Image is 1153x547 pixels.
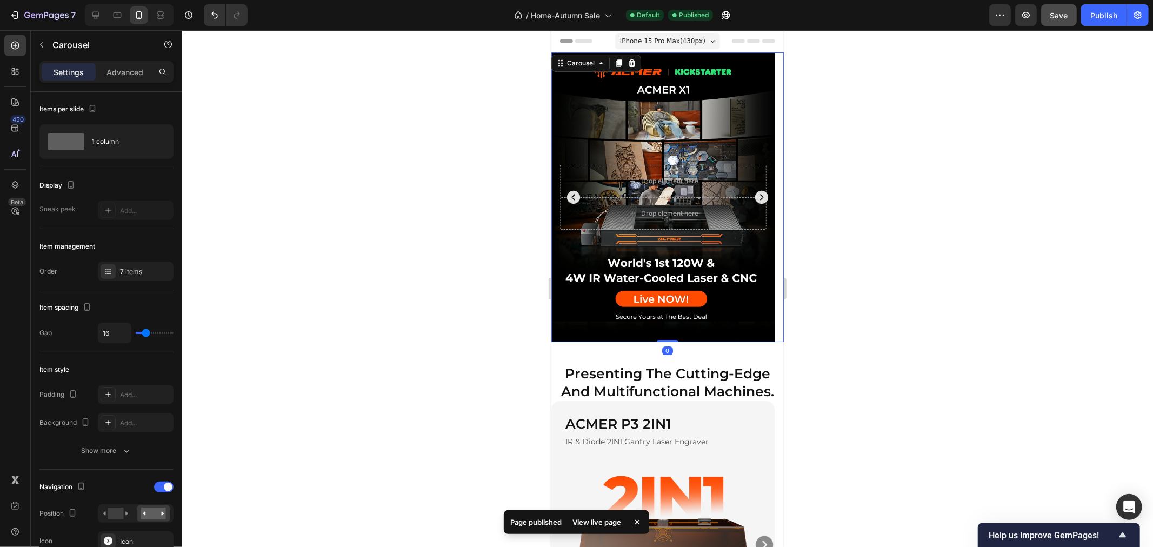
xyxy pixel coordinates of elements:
div: Open Intercom Messenger [1116,494,1142,520]
div: Sneak peek [39,204,76,214]
div: Order [39,266,57,276]
button: Show survey - Help us improve GemPages! [989,529,1129,542]
div: 0 [111,316,122,325]
div: Add... [120,390,171,400]
span: Help us improve GemPages! [989,530,1116,541]
button: Carousel Next Arrow [197,154,224,181]
div: View live page [566,515,628,530]
div: Add... [120,418,171,428]
p: 7 [71,9,76,22]
span: / [526,10,529,21]
button: Save [1041,4,1077,26]
div: Items per slide [39,102,99,117]
div: Show more [82,445,132,456]
button: Publish [1081,4,1127,26]
div: Item management [39,242,95,251]
div: Carousel [14,28,45,38]
div: 7 items [120,267,171,277]
iframe: Design area [551,30,784,547]
div: Icon [39,536,52,546]
button: Carousel Next Arrow [194,495,232,534]
div: Icon [120,537,171,546]
div: Beta [8,198,26,206]
input: Auto [98,323,131,343]
span: Save [1050,11,1068,20]
span: Home-Autumn Sale [531,10,600,21]
div: Gap [39,328,52,338]
button: 7 [4,4,81,26]
p: Advanced [106,66,143,78]
h2: ACMER P3 2IN1 [13,384,210,404]
div: Background Image [232,22,455,312]
p: Settings [54,66,84,78]
span: Default [637,10,659,20]
p: IR & Diode 2IN1 Gantry Laser Engraver [14,405,209,418]
div: Item spacing [39,301,94,315]
button: Show more [39,441,174,461]
div: Display [39,178,77,193]
div: 450 [10,115,26,124]
div: Publish [1090,10,1117,21]
div: Background [39,416,92,430]
p: Page published [510,517,562,528]
span: Published [679,10,709,20]
div: Padding [39,388,79,402]
div: Undo/Redo [204,4,248,26]
div: Navigation [39,480,88,495]
div: 1 column [92,129,158,154]
div: Position [39,506,79,521]
p: Carousel [52,38,144,51]
div: Item style [39,365,69,375]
